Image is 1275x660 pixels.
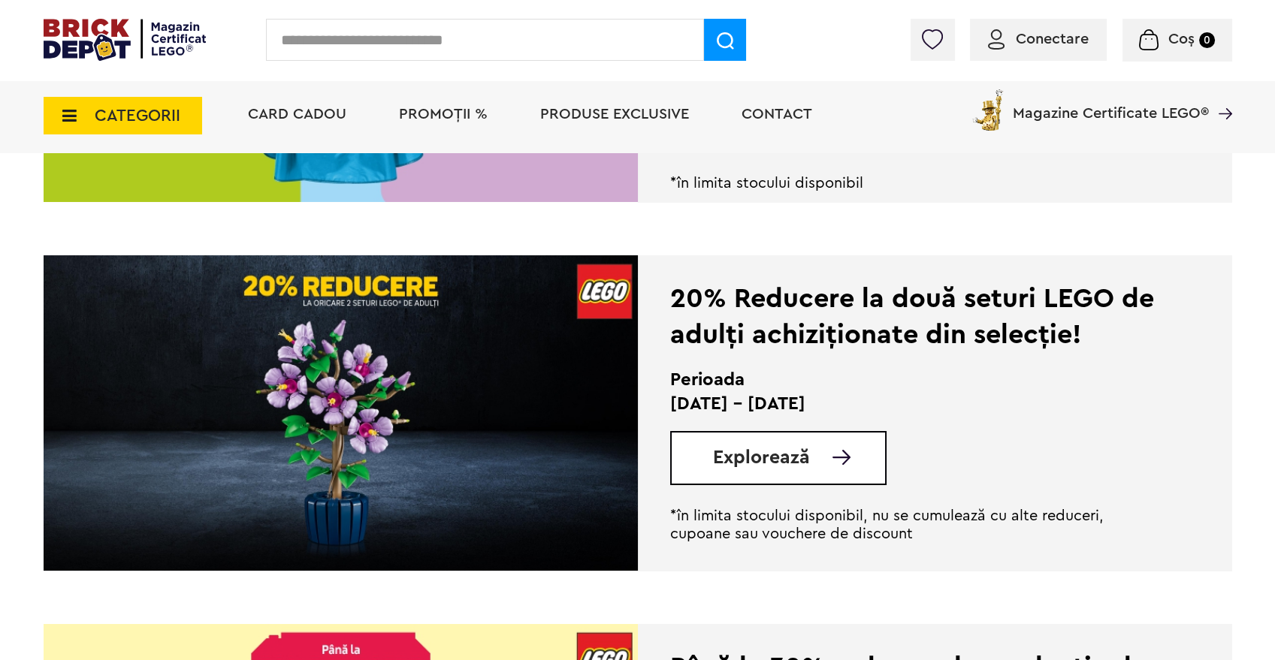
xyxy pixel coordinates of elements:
a: Card Cadou [248,107,346,122]
h2: Perioada [670,368,1158,392]
a: PROMOȚII % [399,107,488,122]
p: [DATE] - [DATE] [670,392,1158,416]
span: Coș [1168,32,1195,47]
p: *în limita stocului disponibil [670,174,1158,192]
span: CATEGORII [95,107,180,124]
a: Magazine Certificate LEGO® [1209,86,1232,101]
div: 20% Reducere la două seturi LEGO de adulți achiziționate din selecție! [670,281,1158,353]
span: Conectare [1016,32,1089,47]
a: Contact [742,107,812,122]
span: Magazine Certificate LEGO® [1013,86,1209,121]
a: Conectare [988,32,1089,47]
a: Explorează [713,448,885,467]
small: 0 [1199,32,1215,48]
a: Produse exclusive [540,107,689,122]
p: *în limita stocului disponibil, nu se cumulează cu alte reduceri, cupoane sau vouchere de discount [670,507,1158,543]
span: Explorează [713,448,810,467]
